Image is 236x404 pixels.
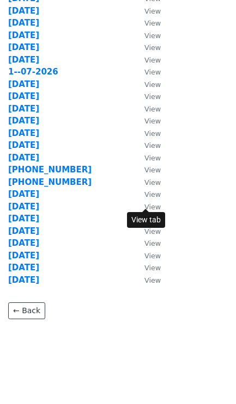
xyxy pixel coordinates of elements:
[144,190,161,198] small: View
[8,30,39,40] a: [DATE]
[134,116,161,126] a: View
[8,251,39,260] a: [DATE]
[134,18,161,28] a: View
[134,79,161,89] a: View
[134,30,161,40] a: View
[134,226,161,236] a: View
[8,67,58,77] a: 1--07-2026
[144,117,161,125] small: View
[8,140,39,150] a: [DATE]
[8,275,39,285] a: [DATE]
[8,177,92,187] a: [PHONE_NUMBER]
[134,91,161,101] a: View
[144,227,161,235] small: View
[134,153,161,163] a: View
[144,166,161,174] small: View
[134,128,161,138] a: View
[134,140,161,150] a: View
[134,67,161,77] a: View
[8,302,45,319] a: ← Back
[8,153,39,163] a: [DATE]
[8,165,92,175] a: [PHONE_NUMBER]
[8,128,39,138] a: [DATE]
[8,202,39,212] a: [DATE]
[8,18,39,28] a: [DATE]
[134,251,161,260] a: View
[144,7,161,15] small: View
[8,91,39,101] a: [DATE]
[144,19,161,27] small: View
[144,141,161,150] small: View
[144,178,161,187] small: View
[144,203,161,211] small: View
[8,42,39,52] a: [DATE]
[134,263,161,272] a: View
[144,129,161,138] small: View
[144,92,161,101] small: View
[8,116,39,126] a: [DATE]
[134,202,161,212] a: View
[8,104,39,114] a: [DATE]
[8,214,39,223] a: [DATE]
[134,6,161,16] a: View
[134,55,161,65] a: View
[8,79,39,89] a: [DATE]
[144,105,161,113] small: View
[181,352,236,404] iframe: Chat Widget
[8,226,39,236] a: [DATE]
[144,32,161,40] small: View
[144,252,161,260] small: View
[8,55,39,65] a: [DATE]
[8,238,39,248] a: [DATE]
[127,212,165,228] div: View tab
[134,165,161,175] a: View
[144,56,161,64] small: View
[134,238,161,248] a: View
[144,80,161,89] small: View
[134,104,161,114] a: View
[8,189,39,199] a: [DATE]
[134,275,161,285] a: View
[144,68,161,76] small: View
[134,177,161,187] a: View
[8,263,39,272] a: [DATE]
[8,6,39,16] a: [DATE]
[144,154,161,162] small: View
[144,276,161,284] small: View
[144,264,161,272] small: View
[144,43,161,52] small: View
[144,239,161,247] small: View
[134,189,161,199] a: View
[134,42,161,52] a: View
